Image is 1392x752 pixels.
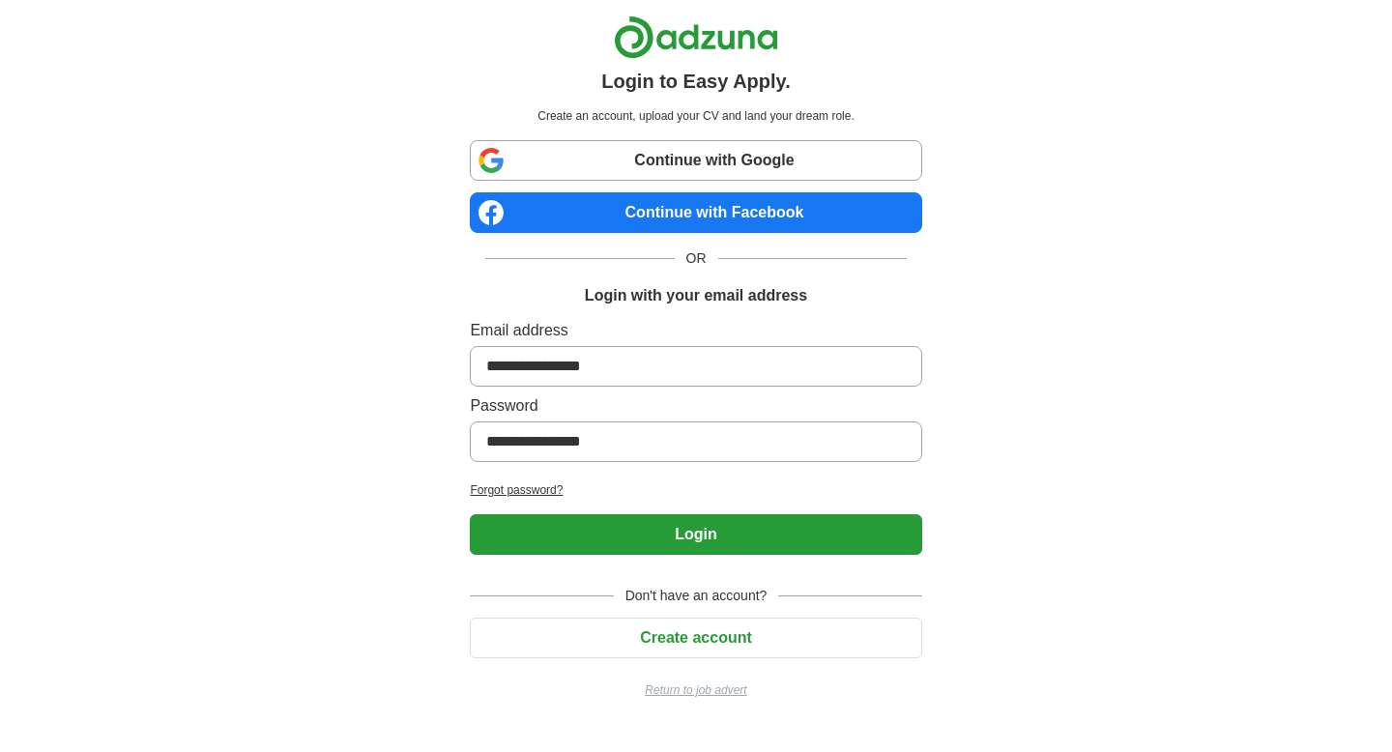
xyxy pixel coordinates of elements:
[470,192,921,233] a: Continue with Facebook
[614,15,778,59] img: Adzuna logo
[470,140,921,181] a: Continue with Google
[585,284,807,307] h1: Login with your email address
[470,681,921,699] a: Return to job advert
[614,586,779,606] span: Don't have an account?
[474,107,917,125] p: Create an account, upload your CV and land your dream role.
[470,629,921,646] a: Create account
[470,394,921,418] label: Password
[470,481,921,499] a: Forgot password?
[470,514,921,555] button: Login
[601,67,791,96] h1: Login to Easy Apply.
[675,248,718,269] span: OR
[470,618,921,658] button: Create account
[470,319,921,342] label: Email address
